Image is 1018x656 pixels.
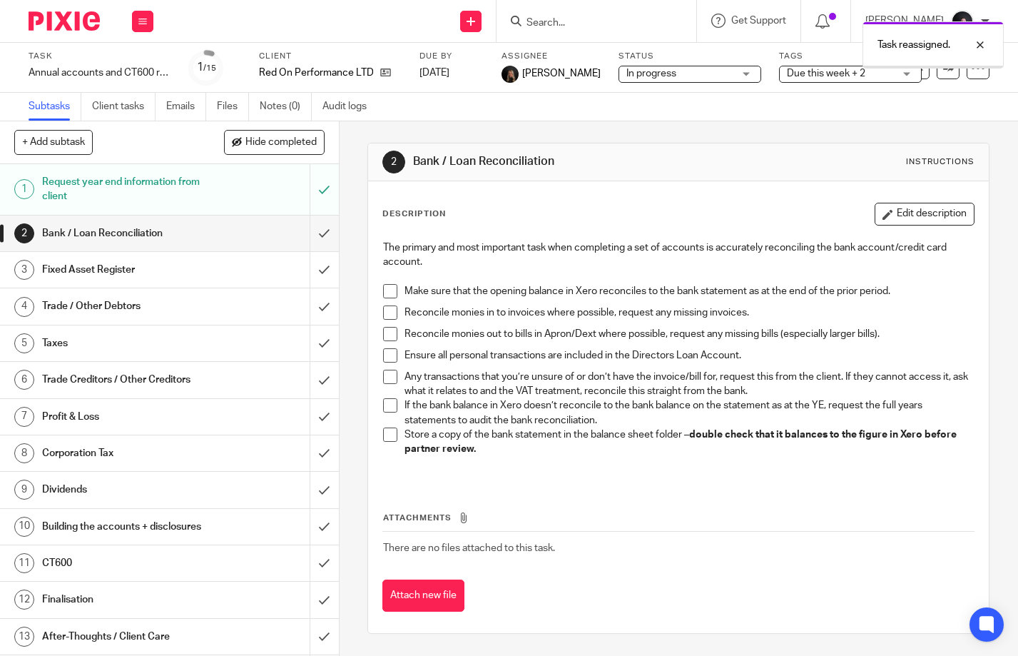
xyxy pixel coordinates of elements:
h1: Trade Creditors / Other Creditors [42,369,211,390]
span: There are no files attached to this task. [383,543,555,553]
div: 2 [14,223,34,243]
div: Annual accounts and CT600 return [29,66,171,80]
div: 11 [14,553,34,573]
div: 3 [14,260,34,280]
a: Subtasks [29,93,81,121]
span: [PERSON_NAME] [522,66,601,81]
p: Store a copy of the bank statement in the balance sheet folder – [404,428,974,457]
h1: Trade / Other Debtors [42,296,211,317]
a: Files [217,93,249,121]
img: 455A9867.jpg [502,66,519,83]
h1: Profit & Loss [42,406,211,428]
small: /15 [203,64,216,72]
p: If the bank balance in Xero doesn’t reconcile to the bank balance on the statement as at the YE, ... [404,398,974,428]
h1: Bank / Loan Reconciliation [413,154,709,169]
img: Pixie [29,11,100,31]
span: Attachments [383,514,452,522]
h1: Finalisation [42,589,211,610]
a: Audit logs [322,93,377,121]
button: Hide completed [224,130,325,154]
p: Reconcile monies in to invoices where possible, request any missing invoices. [404,306,974,320]
button: Attach new file [382,580,464,612]
div: 9 [14,480,34,500]
div: 12 [14,590,34,610]
div: 1 [197,59,216,76]
div: 6 [14,370,34,390]
label: Assignee [502,51,601,62]
div: 8 [14,443,34,463]
label: Client [259,51,402,62]
p: Ensure all personal transactions are included in the Directors Loan Account. [404,348,974,363]
h1: CT600 [42,552,211,574]
span: Hide completed [245,137,317,148]
p: Description [382,208,446,220]
a: Notes (0) [260,93,312,121]
h1: Taxes [42,333,211,354]
h1: Corporation Tax [42,443,211,464]
a: Emails [166,93,206,121]
div: 13 [14,627,34,647]
h1: After-Thoughts / Client Care [42,626,211,647]
div: 5 [14,333,34,353]
div: Instructions [906,156,974,168]
button: + Add subtask [14,130,93,154]
p: Make sure that the opening balance in Xero reconciles to the bank statement as at the end of the ... [404,284,974,298]
img: 455A2509.jpg [951,10,974,33]
label: Due by [419,51,484,62]
p: Task reassigned. [877,38,950,52]
a: Client tasks [92,93,156,121]
button: Edit description [875,203,974,226]
p: The primary and most important task when completing a set of accounts is accurately reconciling t... [383,241,974,270]
label: Task [29,51,171,62]
span: [DATE] [419,68,449,78]
div: 7 [14,407,34,427]
p: Reconcile monies out to bills in Apron/Dext where possible, request any missing bills (especially... [404,327,974,341]
p: Red On Performance LTD [259,66,373,80]
div: 4 [14,297,34,317]
h1: Building the accounts + disclosures [42,516,211,538]
div: 1 [14,179,34,199]
h1: Bank / Loan Reconciliation [42,223,211,244]
p: Any transactions that you’re unsure of or don’t have the invoice/bill for, request this from the ... [404,370,974,399]
span: In progress [626,69,676,79]
span: Due this week + 2 [787,69,865,79]
h1: Dividends [42,479,211,500]
div: 10 [14,517,34,537]
h1: Request year end information from client [42,171,211,208]
h1: Fixed Asset Register [42,259,211,281]
div: 2 [382,151,405,173]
